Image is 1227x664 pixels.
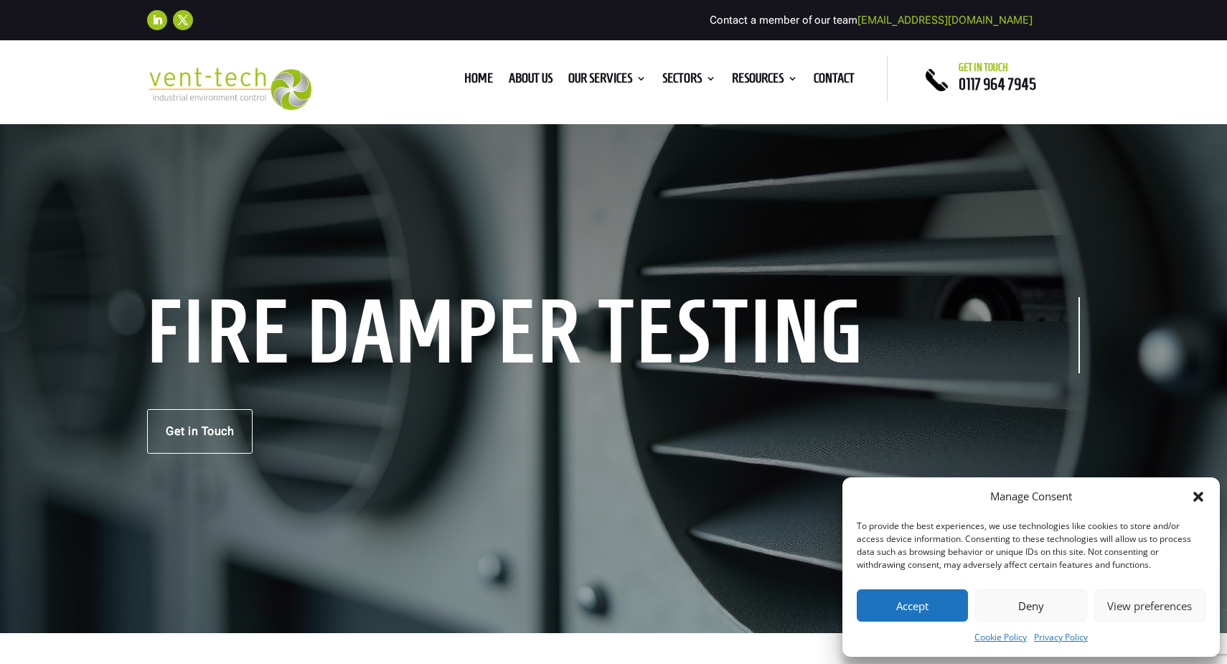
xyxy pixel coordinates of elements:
[974,629,1027,646] a: Cookie Policy
[857,589,968,622] button: Accept
[147,409,253,454] a: Get in Touch
[173,10,193,30] a: Follow on X
[568,73,647,89] a: Our Services
[464,73,493,89] a: Home
[1191,490,1205,504] div: Close dialog
[147,67,311,110] img: 2023-09-27T08_35_16.549ZVENT-TECH---Clear-background
[857,520,1204,571] div: To provide the best experiences, we use technologies like cookies to store and/or access device i...
[1094,589,1205,622] button: View preferences
[814,73,855,89] a: Contact
[147,10,167,30] a: Follow on LinkedIn
[710,14,1033,27] span: Contact a member of our team
[959,62,1008,73] span: Get in touch
[509,73,553,89] a: About us
[1034,629,1088,646] a: Privacy Policy
[959,75,1036,93] a: 0117 964 7945
[662,73,716,89] a: Sectors
[990,488,1072,505] div: Manage Consent
[975,589,1086,622] button: Deny
[147,284,864,378] span: Fire Damper Testing
[857,14,1033,27] a: [EMAIL_ADDRESS][DOMAIN_NAME]
[732,73,798,89] a: Resources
